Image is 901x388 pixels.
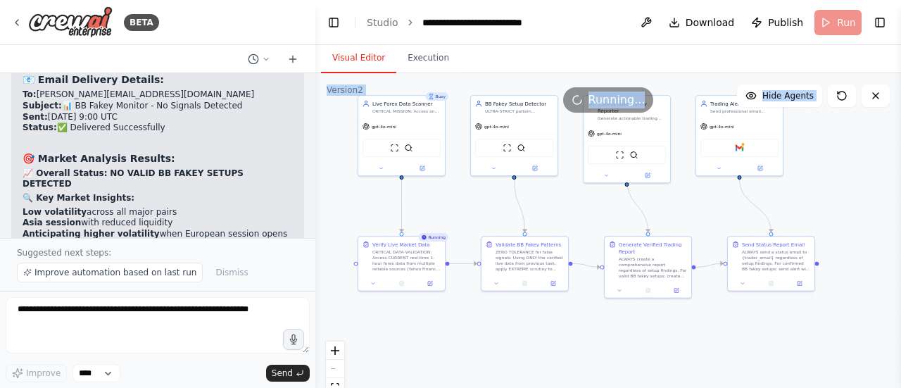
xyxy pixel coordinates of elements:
img: SerplyWebSearchTool [517,144,526,152]
button: Show right sidebar [870,13,890,32]
div: Validate BB Fakey Patterns [496,241,561,248]
strong: 🎯 Market Analysis Results: [23,153,175,164]
li: 📊 BB Fakey Monitor - No Signals Detected [23,101,293,112]
strong: 🔍 Key Market Insights: [23,193,134,203]
button: Hide Agents [737,85,822,107]
img: SerplyWebSearchTool [405,144,413,152]
button: No output available [633,287,662,295]
span: Improve automation based on last run [34,267,196,278]
button: Publish [745,10,809,35]
g: Edge from b64d5696-11fe-4667-8af1-2cec2da80611 to feb742ac-b66c-4ee0-ae43-36536b80dbea [573,260,600,270]
button: Dismiss [208,263,255,282]
button: Open in side panel [515,164,555,173]
g: Edge from 3e67df33-9dea-4a3c-9071-08f42a013541 to 7b62658e-ffaa-4889-8947-9dcd08b36ac5 [398,180,405,232]
button: Download [663,10,741,35]
div: Verify Live Market Data [372,241,430,248]
li: ✅ Delivered Successfully [23,123,293,134]
li: with reduced liquidity [23,218,293,229]
div: Send Status Report Email [742,241,805,248]
div: Send Status Report EmailALWAYS send a status email to {trader_email} regardless of setup findings... [727,236,815,292]
button: No output available [386,280,416,288]
g: Edge from feb742ac-b66c-4ee0-ae43-36536b80dbea to 7135d6df-768e-4f09-879b-891bda4c7605 [696,260,724,270]
div: Version 2 [327,85,363,96]
div: ALWAYS send a status email to {trader_email} regardless of setup findings. For confirmed BB fakey... [742,249,810,272]
button: Visual Editor [321,44,396,73]
button: Execution [396,44,460,73]
button: No output available [756,280,786,288]
span: gpt-4o-mini [372,124,396,130]
strong: Asia session [23,218,81,227]
strong: NO VALID BB FAKEY SETUPS DETECTED [23,168,244,189]
button: Open in side panel [788,280,812,288]
strong: Sent: [23,112,48,122]
li: across all major pairs [23,207,293,218]
button: Open in side panel [741,164,781,173]
button: Switch to previous chat [242,51,276,68]
div: ALWAYS create a comprehensive report regardless of setup findings. For valid BB fakey setups: cre... [619,256,687,279]
img: ScrapeWebsiteTool [616,151,624,159]
a: Studio [367,17,398,28]
strong: 📈 Overall Status: [23,168,107,178]
button: Open in side panel [664,287,688,295]
div: Trading Opportunity Reporter [598,100,666,114]
strong: Subject: [23,101,62,111]
span: Dismiss [215,267,248,278]
button: Open in side panel [418,280,442,288]
div: BusyLive Forex Data ScannerCRITICAL MISSION: Access and cross-validate CURRENT real-time 1-hour f... [358,95,446,176]
strong: Low volatility [23,207,87,217]
img: SerplyWebSearchTool [630,151,638,159]
button: Improve automation based on last run [17,263,203,282]
img: Logo [28,6,113,38]
strong: To: [23,89,37,99]
li: when European session opens [23,229,293,240]
button: Improve [6,364,67,382]
div: CRITICAL DATA VALIDATION: Access CURRENT real-time 1-hour forex data from multiple reliable sourc... [372,249,441,272]
span: Improve [26,368,61,379]
button: Send [266,365,310,382]
button: Open in side panel [628,171,668,180]
g: Edge from 404a13af-6f77-4005-95c2-534299ce97e2 to b64d5696-11fe-4667-8af1-2cec2da80611 [511,180,529,232]
div: ULTRA-STRICT pattern validation: Apply forensic-level scrutiny to BB fakey identification using O... [485,108,553,114]
div: Validate BB Fakey PatternsZERO TOLERANCE for false signals: Using ONLY the verified live data fro... [481,236,569,292]
nav: breadcrumb [367,15,554,30]
button: Start a new chat [282,51,304,68]
span: gpt-4o-mini [484,124,509,130]
span: Publish [768,15,803,30]
img: Gmail [736,144,744,152]
div: RunningVerify Live Market DataCRITICAL DATA VALIDATION: Access CURRENT real-time 1-hour forex dat... [358,236,446,292]
button: Hide left sidebar [324,13,344,32]
div: Trading Alert Email NotifierSend professional email notifications when valid BB fakey setups are ... [695,95,783,176]
g: Edge from f606c985-c3c5-48ca-b6ff-89114b7d1768 to feb742ac-b66c-4ee0-ae43-36536b80dbea [624,180,652,232]
div: BETA [124,14,159,31]
span: Download [686,15,735,30]
div: Trading Opportunity ReporterGenerate actionable trading alerts and setup reports for identified [... [583,95,671,183]
div: Running [418,233,448,242]
g: Edge from 7ab86cf1-4cbd-48a2-8fe9-3a397da52d54 to 7135d6df-768e-4f09-879b-891bda4c7605 [736,180,775,232]
button: Click to speak your automation idea [283,329,304,350]
button: zoom in [326,342,344,360]
div: Send professional email notifications when valid BB fakey setups are identified, providing trader... [710,108,779,114]
div: Generate Verified Trading ReportALWAYS create a comprehensive report regardless of setup findings... [604,236,692,299]
p: Suggested next steps: [17,247,298,258]
span: gpt-4o-mini [710,124,734,130]
g: Edge from 7b62658e-ffaa-4889-8947-9dcd08b36ac5 to b64d5696-11fe-4667-8af1-2cec2da80611 [450,260,477,267]
button: No output available [510,280,539,288]
button: Open in side panel [403,164,443,173]
img: ScrapeWebsiteTool [391,144,399,152]
div: Generate Verified Trading Report [619,241,687,255]
strong: Anticipating higher volatility [23,229,160,239]
span: Running... [588,92,645,108]
div: Generate actionable trading alerts and setup reports for identified [PERSON_NAME] Bands opportuni... [598,115,666,121]
li: [PERSON_NAME][EMAIL_ADDRESS][DOMAIN_NAME] [23,89,293,101]
span: Hide Agents [762,90,814,101]
strong: 📧 Email Delivery Details: [23,74,164,85]
span: gpt-4o-mini [597,131,622,137]
img: ScrapeWebsiteTool [503,144,512,152]
strong: Status: [23,123,57,132]
div: ZERO TOLERANCE for false signals: Using ONLY the verified live data from previous task, apply EXT... [496,249,564,272]
button: Open in side panel [541,280,565,288]
div: CRITICAL MISSION: Access and cross-validate CURRENT real-time 1-hour forex data from 3+ reliable ... [372,108,441,114]
li: [DATE] 9:00 UTC [23,112,293,123]
div: BB Fakey Setup DetectorULTRA-STRICT pattern validation: Apply forensic-level scrutiny to BB fakey... [470,95,558,176]
span: Send [272,368,293,379]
